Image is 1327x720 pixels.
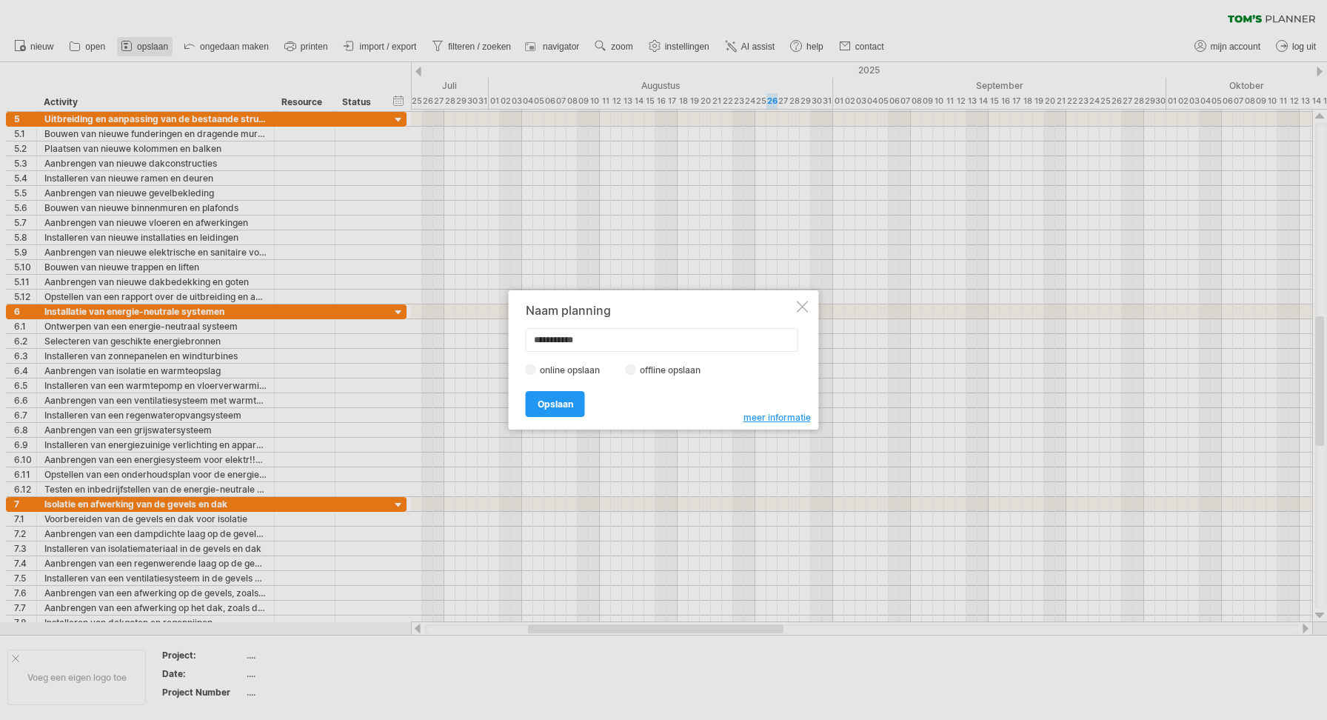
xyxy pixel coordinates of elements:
[636,364,713,376] label: offline opslaan
[536,364,612,376] label: online opslaan
[538,399,573,410] span: Opslaan
[743,412,811,423] span: meer informatie
[526,391,585,417] a: Opslaan
[526,304,794,317] div: Naam planning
